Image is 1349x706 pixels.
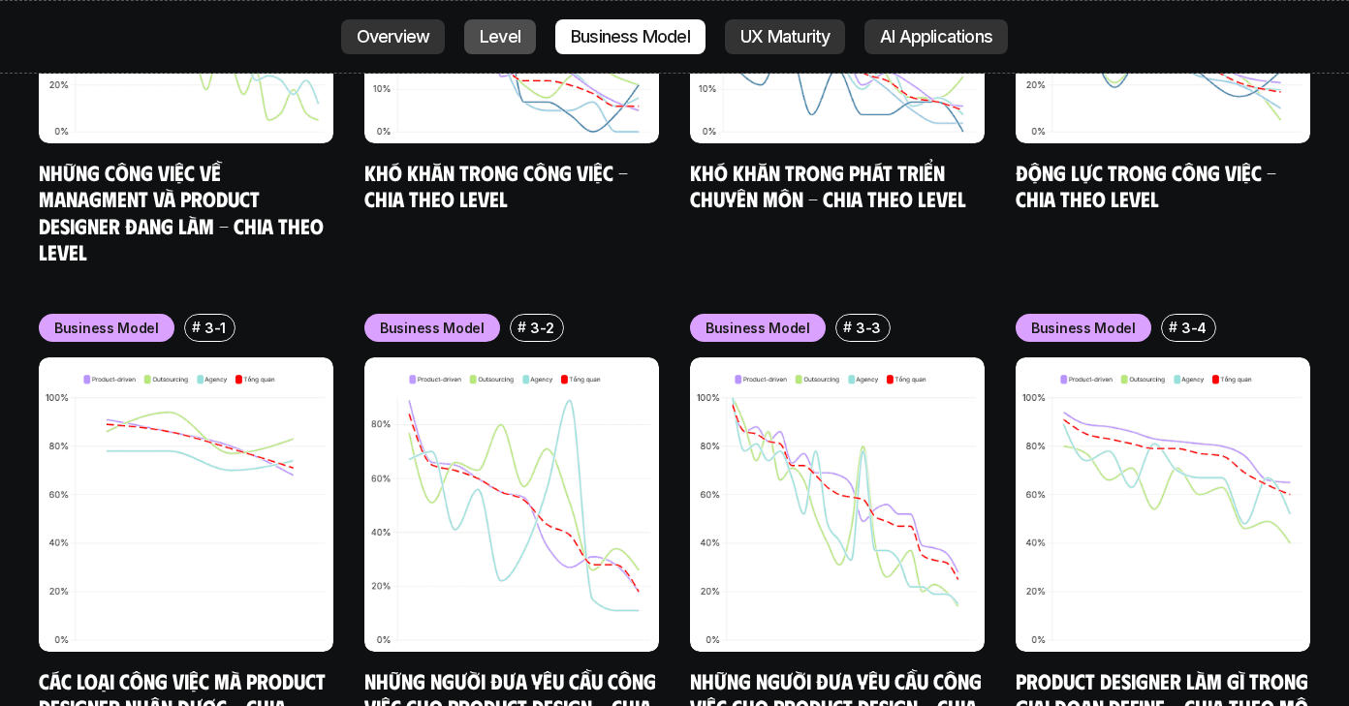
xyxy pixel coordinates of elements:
[480,27,520,46] p: Level
[192,320,201,334] h6: #
[464,19,536,54] a: Level
[518,320,526,334] h6: #
[364,159,633,212] a: Khó khăn trong công việc - Chia theo Level
[880,27,992,46] p: AI Applications
[740,27,830,46] p: UX Maturity
[1016,159,1281,212] a: Động lực trong công việc - Chia theo Level
[1181,318,1207,338] p: 3-4
[341,19,446,54] a: Overview
[357,27,430,46] p: Overview
[54,318,159,338] p: Business Model
[1169,320,1177,334] h6: #
[856,318,881,338] p: 3-3
[571,27,690,46] p: Business Model
[204,318,226,338] p: 3-1
[864,19,1008,54] a: AI Applications
[555,19,706,54] a: Business Model
[39,159,329,265] a: Những công việc về Managment và Product Designer đang làm - Chia theo Level
[380,318,485,338] p: Business Model
[530,318,554,338] p: 3-2
[1031,318,1136,338] p: Business Model
[706,318,810,338] p: Business Model
[690,159,966,212] a: Khó khăn trong phát triển chuyên môn - Chia theo level
[843,320,852,334] h6: #
[725,19,845,54] a: UX Maturity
